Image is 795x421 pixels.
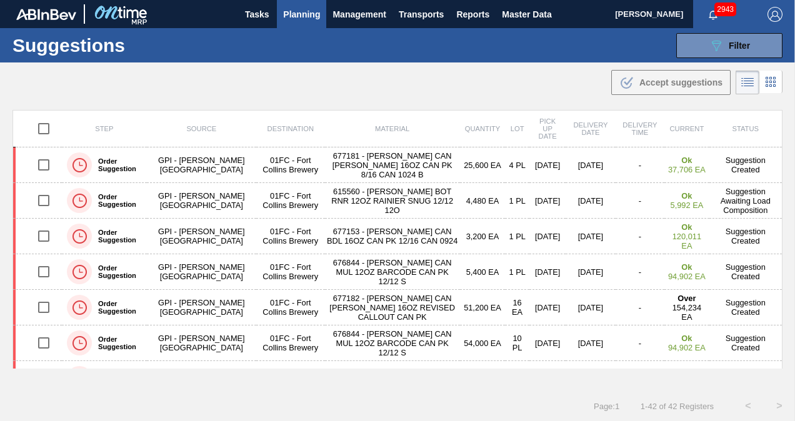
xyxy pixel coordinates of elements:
[672,232,701,250] span: 120,011 EA
[732,125,759,132] span: Status
[759,71,782,94] div: Card Vision
[709,183,782,219] td: Suggestion Awaiting Load Composition
[709,361,782,397] td: Suggestion Created
[325,219,460,254] td: 677153 - [PERSON_NAME] CAN BDL 16OZ CAN PK 12/16 CAN 0924
[566,219,615,254] td: [DATE]
[375,125,409,132] span: Material
[13,254,782,290] a: Order SuggestionGPI - [PERSON_NAME][GEOGRAPHIC_DATA]01FC - Fort Collins Brewery676844 - [PERSON_N...
[709,290,782,325] td: Suggestion Created
[616,325,665,361] td: -
[456,7,489,22] span: Reports
[616,147,665,183] td: -
[243,7,271,22] span: Tasks
[325,361,460,397] td: 683479 - SC BUD 18LS FCSUITCS 12OZ HULK HANDLE 09
[186,125,216,132] span: Source
[616,290,665,325] td: -
[529,183,566,219] td: [DATE]
[92,335,142,350] label: Order Suggestion
[460,183,506,219] td: 4,480 EA
[325,325,460,361] td: 676844 - [PERSON_NAME] CAN MUL 12OZ BARCODE CAN PK 12/12 S
[693,6,733,23] button: Notifications
[616,254,665,290] td: -
[505,147,529,183] td: 4 PL
[638,402,714,411] span: 1 - 42 of 42 Registers
[460,254,506,290] td: 5,400 EA
[505,290,529,325] td: 16 EA
[465,125,501,132] span: Quantity
[267,125,314,132] span: Destination
[668,343,706,352] span: 94,902 EA
[709,254,782,290] td: Suggestion Created
[622,121,657,136] span: Delivery Time
[256,219,325,254] td: 01FC - Fort Collins Brewery
[539,117,557,140] span: Pick up Date
[505,361,529,397] td: 1 PL
[729,41,750,51] span: Filter
[573,121,607,136] span: Delivery Date
[13,183,782,219] a: Order SuggestionGPI - [PERSON_NAME][GEOGRAPHIC_DATA]01FC - Fort Collins Brewery615560 - [PERSON_N...
[325,183,460,219] td: 615560 - [PERSON_NAME] BOT RNR 12OZ RAINIER SNUG 12/12 12O
[529,325,566,361] td: [DATE]
[256,290,325,325] td: 01FC - Fort Collins Brewery
[529,290,566,325] td: [DATE]
[529,361,566,397] td: [DATE]
[611,70,731,95] button: Accept suggestions
[13,219,782,254] a: Order SuggestionGPI - [PERSON_NAME][GEOGRAPHIC_DATA]01FC - Fort Collins Brewery677153 - [PERSON_N...
[92,264,142,279] label: Order Suggestion
[92,193,142,208] label: Order Suggestion
[566,147,615,183] td: [DATE]
[681,222,692,232] strong: Ok
[460,219,506,254] td: 3,200 EA
[529,147,566,183] td: [DATE]
[92,157,142,172] label: Order Suggestion
[502,7,551,22] span: Master Data
[566,361,615,397] td: [DATE]
[529,219,566,254] td: [DATE]
[12,38,234,52] h1: Suggestions
[505,325,529,361] td: 10 PL
[147,219,256,254] td: GPI - [PERSON_NAME][GEOGRAPHIC_DATA]
[681,334,692,343] strong: Ok
[676,33,782,58] button: Filter
[505,219,529,254] td: 1 PL
[256,147,325,183] td: 01FC - Fort Collins Brewery
[709,147,782,183] td: Suggestion Created
[668,272,706,281] span: 94,902 EA
[709,219,782,254] td: Suggestion Created
[460,361,506,397] td: 4,800 EA
[736,71,759,94] div: List Vision
[594,402,619,411] span: Page : 1
[147,183,256,219] td: GPI - [PERSON_NAME][GEOGRAPHIC_DATA]
[616,219,665,254] td: -
[147,254,256,290] td: GPI - [PERSON_NAME][GEOGRAPHIC_DATA]
[256,325,325,361] td: 01FC - Fort Collins Brewery
[325,254,460,290] td: 676844 - [PERSON_NAME] CAN MUL 12OZ BARCODE CAN PK 12/12 S
[672,303,701,322] span: 154,234 EA
[671,201,704,210] span: 5,992 EA
[147,147,256,183] td: GPI - [PERSON_NAME][GEOGRAPHIC_DATA]
[460,325,506,361] td: 54,000 EA
[147,290,256,325] td: GPI - [PERSON_NAME][GEOGRAPHIC_DATA]
[256,361,325,397] td: 01FC - Fort Collins Brewery
[681,191,692,201] strong: Ok
[681,262,692,272] strong: Ok
[566,183,615,219] td: [DATE]
[616,183,665,219] td: -
[566,290,615,325] td: [DATE]
[256,254,325,290] td: 01FC - Fort Collins Brewery
[505,254,529,290] td: 1 PL
[668,165,706,174] span: 37,706 EA
[16,9,76,20] img: TNhmsLtSVTkK8tSr43FrP2fwEKptu5GPRR3wAAAABJRU5ErkJggg==
[92,300,142,315] label: Order Suggestion
[670,125,704,132] span: Current
[566,325,615,361] td: [DATE]
[505,183,529,219] td: 1 PL
[714,2,736,16] span: 2943
[95,125,113,132] span: Step
[13,361,782,397] a: Order SuggestionGPI - [PERSON_NAME][GEOGRAPHIC_DATA]01FC - Fort Collins Brewery683479 - SC BUD 18...
[616,361,665,397] td: -
[147,325,256,361] td: GPI - [PERSON_NAME][GEOGRAPHIC_DATA]
[92,229,142,244] label: Order Suggestion
[767,7,782,22] img: Logout
[13,147,782,183] a: Order SuggestionGPI - [PERSON_NAME][GEOGRAPHIC_DATA]01FC - Fort Collins Brewery677181 - [PERSON_N...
